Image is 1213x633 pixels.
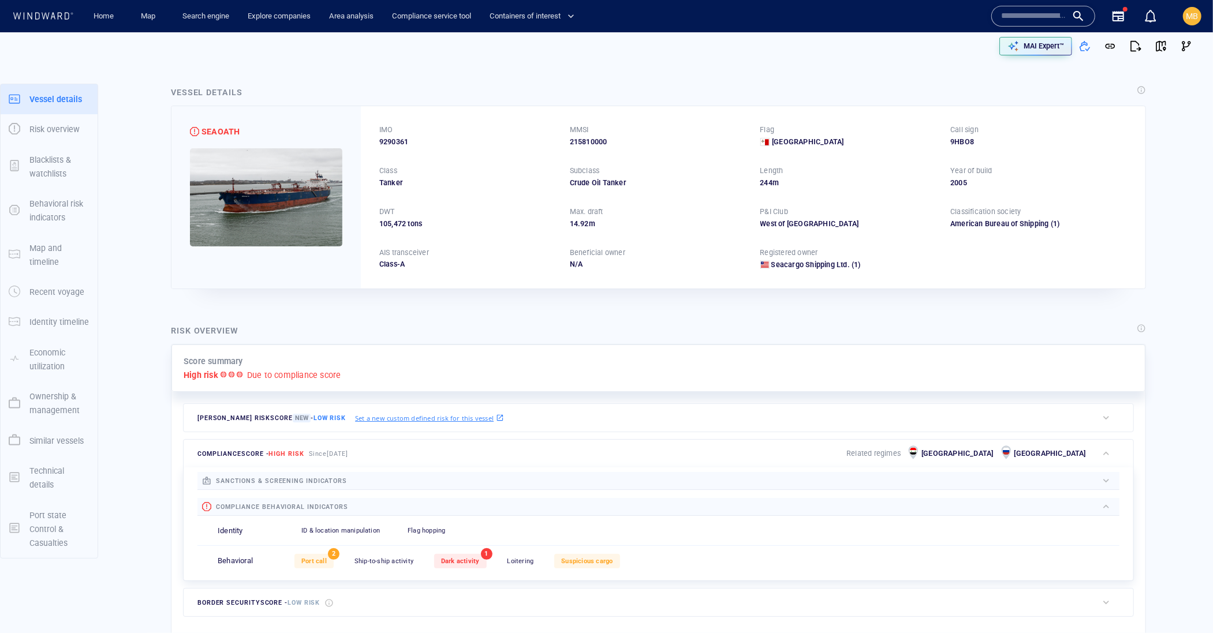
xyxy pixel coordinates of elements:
[915,348,972,356] a: Improve this map
[760,178,773,187] span: 244
[570,207,603,217] p: Max. draft
[29,346,89,374] p: Economic utilization
[999,37,1072,55] button: MAI Expert™
[178,6,234,27] a: Search engine
[570,166,600,176] p: Subclass
[950,166,992,176] p: Year of build
[945,42,962,59] div: Toggle map information layers
[216,503,348,511] span: compliance behavioral indicators
[379,125,393,135] p: IMO
[1,381,98,426] button: Ownership & management
[950,207,1021,217] p: Classification society
[132,6,169,27] button: Map
[1,471,98,482] a: Technical details
[1,205,98,216] a: Behavioral risk indicators
[379,166,397,176] p: Class
[216,477,347,485] span: sanctions & screening indicators
[29,315,89,329] p: Identity timeline
[856,348,912,356] a: OpenStreetMap
[301,557,327,565] span: Port call
[863,42,891,59] button: Export vessel information
[379,178,556,188] div: Tanker
[580,219,588,228] span: 92
[1174,33,1199,59] button: Visual Link Analysis
[85,6,122,27] button: Home
[950,219,1048,229] div: American Bureau of Shipping
[950,137,1127,147] div: 9HBO8
[1,189,98,233] button: Behavioral risk indicators
[408,527,445,534] span: Flag hopping
[570,260,583,268] span: N/A
[760,166,783,176] p: Length
[29,389,89,418] p: Ownership & management
[29,434,84,448] p: Similar vessels
[561,557,613,565] span: Suspicious cargo
[1,249,98,260] a: Map and timeline
[570,248,625,258] p: Beneficial owner
[926,42,945,59] button: Create an AOI.
[354,557,413,565] span: Ship-to-ship activity
[268,450,304,458] span: High risk
[1144,9,1158,23] div: Notification center
[135,12,144,29] div: Compliance Activities
[190,127,199,136] div: High risk
[184,368,218,382] p: High risk
[1,145,98,189] button: Blacklists & watchlists
[1,316,98,327] a: Identity timeline
[29,285,84,299] p: Recent voyage
[485,6,584,27] button: Containers of interest
[328,548,339,560] span: 2
[760,125,775,135] p: Flag
[950,178,1127,188] div: 2005
[161,323,192,335] div: 1000km
[293,414,311,422] span: New
[190,148,342,246] img: 5905c34a867cbe57fa4fbc00_0
[201,125,240,138] div: SEAOATH
[1123,33,1148,59] button: Export report
[891,42,909,59] div: Focus on vessel path
[1,523,98,534] a: Port state Control & Casualties
[950,219,1127,229] div: American Bureau of Shipping
[1181,5,1204,28] button: MB
[247,368,341,382] p: Due to compliance score
[197,599,320,606] span: border security score -
[29,197,89,225] p: Behavioral risk indicators
[950,125,979,135] p: Call sign
[846,448,901,459] p: Related regimes
[6,12,57,29] div: Activity timeline
[1,338,98,382] button: Economic utilization
[170,297,196,305] span: 39 days
[1,426,98,456] button: Similar vessels
[1164,581,1204,624] iframe: Chat
[771,260,861,270] a: Seacargo Shipping Ltd. (1)
[218,526,243,537] p: Identity
[589,219,595,228] span: m
[570,178,747,188] div: Crude Oil Tanker
[441,557,480,565] span: Dark activity
[313,414,346,422] span: Low risk
[1,435,98,445] a: Similar vessels
[772,137,843,147] span: [GEOGRAPHIC_DATA]
[379,207,395,217] p: DWT
[197,450,304,458] span: compliance score -
[850,260,861,270] span: (1)
[324,6,378,27] a: Area analysis
[772,178,779,187] span: m
[822,348,854,356] a: Mapbox
[136,6,164,27] a: Map
[1072,33,1098,59] button: Add to vessel list
[29,153,89,181] p: Blacklists & watchlists
[1,307,98,337] button: Identity timeline
[309,450,349,458] span: Since [DATE]
[760,248,818,258] p: Registered owner
[379,137,408,147] span: 9290361
[379,260,405,268] span: Class-A
[288,599,320,606] span: Low risk
[1,84,98,114] button: Vessel details
[771,260,850,269] span: Seacargo Shipping Ltd.
[507,557,534,565] span: Loitering
[1,93,98,104] a: Vessel details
